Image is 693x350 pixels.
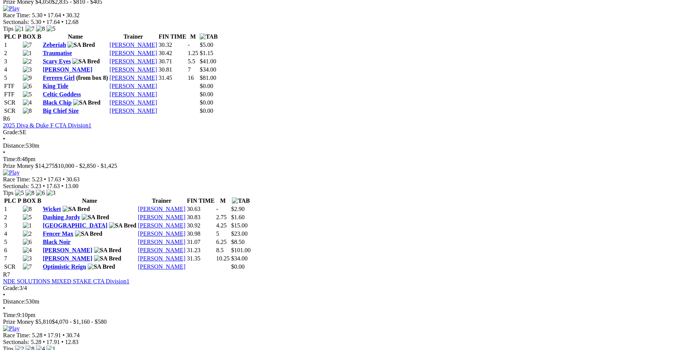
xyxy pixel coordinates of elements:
span: $0.00 [200,91,213,97]
a: Scary Eyes [43,58,71,64]
img: 6 [23,239,32,245]
span: 13.00 [65,183,78,189]
span: Tips [3,25,13,32]
a: [PERSON_NAME] [138,247,185,253]
a: [PERSON_NAME] [138,214,185,220]
td: SCR [4,263,22,271]
div: 3/4 [3,285,690,292]
a: Black Chip [43,99,72,106]
img: 2 [23,58,32,65]
span: Sectionals: [3,183,29,189]
span: 17.63 [46,183,60,189]
span: 30.32 [66,12,80,18]
span: 17.91 [46,339,60,345]
img: 1 [15,25,24,32]
td: SCR [4,99,22,106]
span: • [63,176,65,182]
span: B [37,197,41,204]
span: Grade: [3,129,19,135]
span: Race Time: [3,176,30,182]
a: [GEOGRAPHIC_DATA] [43,222,108,229]
div: Prize Money $5,810 [3,319,690,325]
a: [PERSON_NAME] [109,91,157,97]
span: • [43,339,45,345]
span: R7 [3,271,10,278]
span: • [3,149,5,156]
text: 5 [216,230,219,237]
span: • [61,339,64,345]
span: BOX [23,197,36,204]
img: 1 [23,222,32,229]
a: [PERSON_NAME] [43,66,92,73]
span: 5.23 [31,183,41,189]
img: 3 [46,190,55,196]
img: 6 [23,83,32,90]
span: • [44,332,46,338]
span: 12.83 [65,339,78,345]
span: $15.00 [231,222,248,229]
text: 16 [188,75,194,81]
span: 17.64 [48,12,61,18]
td: SCR [4,107,22,115]
td: 7 [4,255,22,262]
span: P [18,197,21,204]
span: $4,070 - $1,160 - $580 [52,319,107,325]
span: $5.00 [200,42,213,48]
span: $0.00 [200,108,213,114]
span: $81.00 [200,75,216,81]
a: [PERSON_NAME] [43,255,92,262]
span: • [43,183,45,189]
span: $41.00 [200,58,216,64]
a: Fencer Max [43,230,73,237]
text: 6.25 [216,239,227,245]
text: - [188,42,190,48]
img: 8 [36,25,45,32]
a: Ferrero Girl [43,75,75,81]
a: [PERSON_NAME] [109,108,157,114]
a: NDE SOLUTIONS MIXED STAKE CTA Division1 [3,278,129,284]
td: FTF [4,82,22,90]
img: 5 [15,190,24,196]
span: Race Time: [3,332,30,338]
a: Big Chief Size [43,108,79,114]
span: $23.00 [231,230,248,237]
img: SA Bred [73,99,100,106]
span: Time: [3,156,17,162]
img: SA Bred [72,58,100,65]
td: 30.63 [187,205,215,213]
text: 8.5 [216,247,224,253]
th: Trainer [137,197,186,205]
div: 530m [3,298,690,305]
text: 10.25 [216,255,230,262]
span: $8.50 [231,239,245,245]
span: • [44,176,46,182]
span: 17.63 [48,176,61,182]
td: 5 [4,74,22,82]
div: 9:10pm [3,312,690,319]
th: FIN TIME [158,33,187,40]
td: FTF [4,91,22,98]
img: SA Bred [88,263,115,270]
td: 2 [4,214,22,221]
a: Traumatise [43,50,72,56]
td: 1 [4,41,22,49]
img: 4 [23,99,32,106]
span: 30.63 [66,176,80,182]
a: [PERSON_NAME] [138,255,185,262]
img: 8 [25,190,34,196]
img: TAB [232,197,250,204]
td: 31.07 [187,238,215,246]
span: P [18,33,21,40]
img: 2 [23,230,32,237]
td: 1 [4,205,22,213]
span: • [61,19,64,25]
span: $0.00 [200,99,213,106]
span: • [3,305,5,311]
img: 8 [23,108,32,114]
span: • [3,292,5,298]
span: Time: [3,312,17,318]
span: Sectionals: [3,339,29,345]
img: SA Bred [109,222,136,229]
span: Tips [3,190,13,196]
td: 30.81 [158,66,187,73]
